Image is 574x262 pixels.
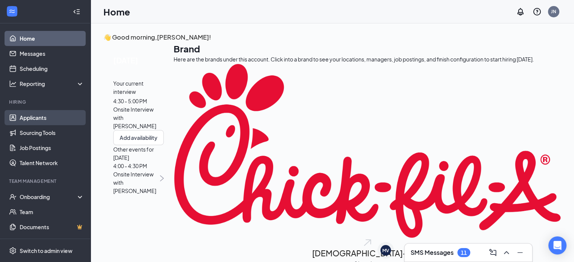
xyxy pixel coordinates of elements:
div: 11 [461,250,467,256]
h3: SMS Messages [411,248,454,257]
h3: 👋 Good morning, [PERSON_NAME] ! [103,32,561,42]
svg: Notifications [516,7,525,16]
svg: Settings [9,247,17,254]
a: Team [20,204,84,219]
div: JN [551,8,556,15]
button: ChevronUp [500,247,512,259]
span: Other events for [DATE] [113,145,164,162]
a: DocumentsCrown [20,219,84,234]
a: Home [20,31,84,46]
svg: UserCheck [9,193,17,201]
svg: ComposeMessage [488,248,497,257]
button: Minimize [514,247,526,259]
div: Open Intercom Messenger [548,236,566,254]
a: Applicants [20,110,84,125]
img: Chick-fil-A [174,63,561,238]
span: 4:00 - 4:30 PM [113,162,158,170]
h1: Brand [174,42,561,55]
span: Onsite Interview with [PERSON_NAME] [113,170,158,195]
img: open.6027fd2a22e1237b5b06.svg [363,238,372,247]
button: ComposeMessage [487,247,499,259]
h1: Home [103,5,130,18]
svg: ChevronUp [502,248,511,257]
div: Switch to admin view [20,247,72,254]
a: Job Postings [20,140,84,155]
h2: [DEMOGRAPHIC_DATA]-fil-A [312,247,423,259]
span: [DATE] [113,54,164,66]
button: Add availability [113,130,164,145]
div: Onboarding [20,193,78,201]
span: Onsite Interview with [PERSON_NAME] [113,106,156,129]
span: 4:30 - 5:00 PM [113,98,147,104]
svg: QuestionInfo [532,7,542,16]
svg: Analysis [9,80,17,87]
svg: WorkstreamLogo [8,8,16,15]
a: Scheduling [20,61,84,76]
svg: Minimize [516,248,525,257]
svg: Collapse [73,8,80,15]
span: Your current interview [113,80,143,95]
a: Sourcing Tools [20,125,84,140]
div: MV [382,247,389,254]
a: Talent Network [20,155,84,170]
div: Team Management [9,178,83,184]
a: Messages [20,46,84,61]
div: Reporting [20,80,85,87]
div: Hiring [9,99,83,105]
div: Here are the brands under this account. Click into a brand to see your locations, managers, job p... [174,55,561,63]
a: SurveysCrown [20,234,84,250]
